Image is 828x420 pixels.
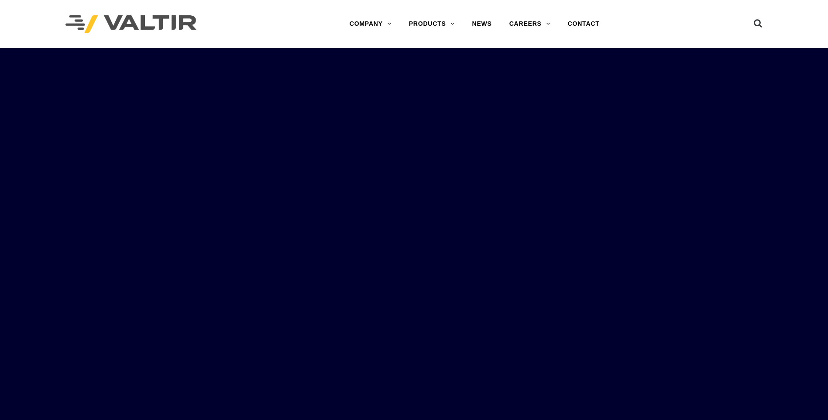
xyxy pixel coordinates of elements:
[400,15,464,33] a: PRODUCTS
[65,15,196,33] img: Valtir
[464,15,501,33] a: NEWS
[559,15,608,33] a: CONTACT
[501,15,559,33] a: CAREERS
[341,15,400,33] a: COMPANY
